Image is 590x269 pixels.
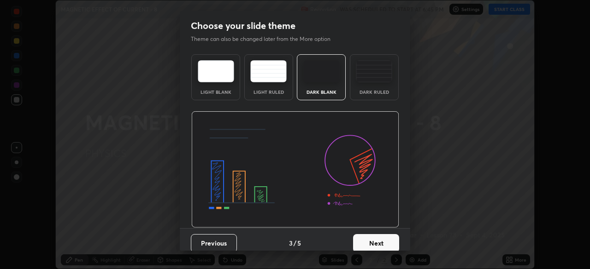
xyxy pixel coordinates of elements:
div: Light Blank [197,90,234,94]
h2: Choose your slide theme [191,20,295,32]
h4: 3 [289,238,293,248]
div: Dark Blank [303,90,340,94]
div: Dark Ruled [356,90,393,94]
img: darkTheme.f0cc69e5.svg [303,60,340,82]
img: darkThemeBanner.d06ce4a2.svg [191,111,399,228]
button: Previous [191,234,237,252]
img: lightRuledTheme.5fabf969.svg [250,60,287,82]
p: Theme can also be changed later from the More option [191,35,340,43]
img: darkRuledTheme.de295e13.svg [356,60,392,82]
h4: / [294,238,296,248]
div: Light Ruled [250,90,287,94]
h4: 5 [297,238,301,248]
img: lightTheme.e5ed3b09.svg [198,60,234,82]
button: Next [353,234,399,252]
